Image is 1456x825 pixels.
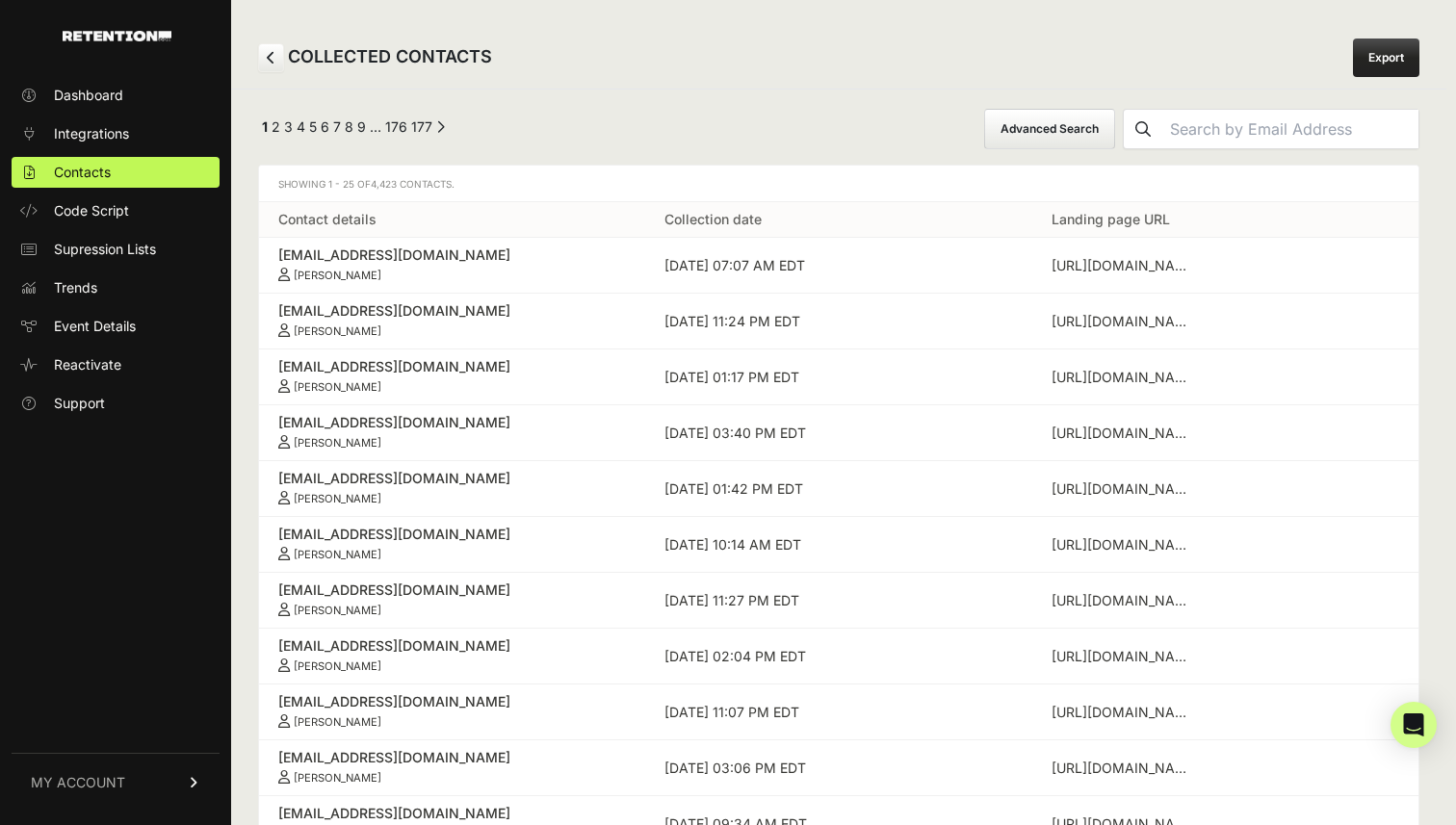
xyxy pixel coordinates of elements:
div: [EMAIL_ADDRESS][DOMAIN_NAME] [278,580,626,600]
a: Page 177 [411,118,432,135]
a: Trends [12,272,220,303]
div: https://www.normalfolks.us/ [1052,368,1196,387]
small: [PERSON_NAME] [294,659,381,673]
a: Page 6 [321,118,329,135]
input: Search by Email Address [1162,110,1418,148]
a: Page 9 [357,118,366,135]
td: [DATE] 10:14 AM EDT [645,517,1031,573]
a: Reactivate [12,349,220,380]
a: Event Details [12,311,220,342]
div: https://www.normalfolks.us/podcast [1052,424,1196,443]
span: Code Script [54,201,129,220]
td: [DATE] 02:04 PM EDT [645,629,1031,684]
td: [DATE] 03:40 PM EDT [645,405,1031,461]
a: Page 8 [345,118,353,135]
a: Dashboard [12,80,220,111]
a: Support [12,388,220,419]
a: Landing page URL [1052,211,1170,227]
a: Collection date [664,211,762,227]
td: [DATE] 01:17 PM EDT [645,349,1031,405]
td: [DATE] 11:07 PM EDT [645,684,1031,740]
a: Contact details [278,211,377,227]
div: [EMAIL_ADDRESS][DOMAIN_NAME] [278,804,626,823]
small: [PERSON_NAME] [294,380,381,394]
a: MY ACCOUNT [12,753,220,812]
td: [DATE] 07:07 AM EDT [645,238,1031,294]
small: [PERSON_NAME] [294,715,381,729]
img: Retention.com [63,31,171,41]
span: Supression Lists [54,240,156,259]
small: [PERSON_NAME] [294,324,381,338]
span: Trends [54,278,97,297]
button: Advanced Search [984,109,1115,149]
a: Supression Lists [12,234,220,265]
div: [EMAIL_ADDRESS][DOMAIN_NAME] [278,636,626,656]
td: [DATE] 11:24 PM EDT [645,294,1031,349]
div: https://www.normalfolks.us/podcast/fathermark [1052,647,1196,666]
a: Page 176 [385,118,407,135]
small: [PERSON_NAME] [294,492,381,505]
div: [EMAIL_ADDRESS][DOMAIN_NAME] [278,413,626,432]
div: https://www.normalfolks.us/podcast/fathermark [1052,591,1196,610]
div: https://www.normalfolks.us/podcast/trailer-hwsdp-w7can-trssa-gt4x7-g8dzx-6s8rz-blrf3-kbsbd-xrdzy-... [1052,256,1196,275]
span: … [370,118,381,135]
div: https://www.normalfolks.us/podcast/fathermark [1052,759,1196,778]
div: [EMAIL_ADDRESS][DOMAIN_NAME] [278,301,626,321]
a: Page 5 [309,118,317,135]
small: [PERSON_NAME] [294,604,381,617]
td: [DATE] 03:06 PM EDT [645,740,1031,796]
span: Support [54,394,105,413]
td: [DATE] 01:42 PM EDT [645,461,1031,517]
a: Page 2 [272,118,280,135]
span: Showing 1 - 25 of [278,178,455,190]
div: [EMAIL_ADDRESS][DOMAIN_NAME] [278,245,626,265]
a: [EMAIL_ADDRESS][DOMAIN_NAME] [PERSON_NAME] [278,357,626,394]
em: Page 1 [262,118,268,135]
div: [EMAIL_ADDRESS][DOMAIN_NAME] [278,692,626,711]
a: [EMAIL_ADDRESS][DOMAIN_NAME] [PERSON_NAME] [278,692,626,729]
small: [PERSON_NAME] [294,436,381,450]
a: [EMAIL_ADDRESS][DOMAIN_NAME] [PERSON_NAME] [278,245,626,282]
a: [EMAIL_ADDRESS][DOMAIN_NAME] [PERSON_NAME] [278,413,626,450]
a: Page 3 [284,118,293,135]
span: 4,423 Contacts. [371,178,455,190]
span: MY ACCOUNT [31,773,125,792]
div: https://www.normalfolks.us/podcast/fathermark [1052,703,1196,722]
a: [EMAIL_ADDRESS][DOMAIN_NAME] [PERSON_NAME] [278,469,626,505]
a: Export [1353,39,1419,77]
a: Integrations [12,118,220,149]
div: https://www.normalfolks.us/podcast/cake-lady [1052,312,1196,331]
a: [EMAIL_ADDRESS][DOMAIN_NAME] [PERSON_NAME] [278,525,626,561]
div: [EMAIL_ADDRESS][DOMAIN_NAME] [278,525,626,544]
small: [PERSON_NAME] [294,548,381,561]
a: Code Script [12,195,220,226]
div: https://www.normalfolks.us/podcast [1052,535,1196,554]
span: Event Details [54,317,136,336]
a: [EMAIL_ADDRESS][DOMAIN_NAME] [PERSON_NAME] [278,748,626,785]
span: Integrations [54,124,129,143]
span: Dashboard [54,86,123,105]
a: [EMAIL_ADDRESS][DOMAIN_NAME] [PERSON_NAME] [278,301,626,338]
span: Reactivate [54,355,121,374]
small: [PERSON_NAME] [294,269,381,282]
div: [EMAIL_ADDRESS][DOMAIN_NAME] [278,357,626,376]
a: Page 7 [333,118,341,135]
a: [EMAIL_ADDRESS][DOMAIN_NAME] [PERSON_NAME] [278,636,626,673]
div: [EMAIL_ADDRESS][DOMAIN_NAME] [278,469,626,488]
small: [PERSON_NAME] [294,771,381,785]
div: https://www.normalfolks.us/ [1052,479,1196,499]
a: [EMAIL_ADDRESS][DOMAIN_NAME] [PERSON_NAME] [278,580,626,617]
a: Page 4 [297,118,305,135]
div: Open Intercom Messenger [1391,702,1437,748]
h2: COLLECTED CONTACTS [258,43,492,72]
span: Contacts [54,163,111,182]
div: [EMAIL_ADDRESS][DOMAIN_NAME] [278,748,626,767]
div: Pagination [258,117,445,142]
a: Contacts [12,157,220,188]
td: [DATE] 11:27 PM EDT [645,573,1031,629]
